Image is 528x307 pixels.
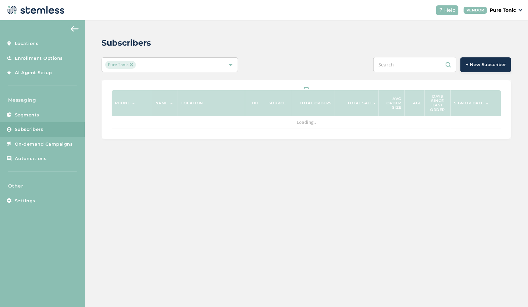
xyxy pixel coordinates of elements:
[15,112,39,118] span: Segments
[15,126,43,133] span: Subscribers
[439,8,443,12] img: icon-help-white-03924b79.svg
[15,141,73,148] span: On-demand Campaigns
[494,275,528,307] iframe: Chat Widget
[464,7,487,14] div: VENDOR
[490,7,516,14] p: Pure Tonic
[15,55,63,62] span: Enrollment Options
[71,26,79,32] img: icon-arrow-back-accent-c549486e.svg
[444,7,456,14] span: Help
[105,61,136,69] span: Pure Tonic
[102,37,151,49] h2: Subscribers
[373,57,456,72] input: Search
[519,9,523,11] img: icon_down-arrow-small-66adaf34.svg
[5,3,65,17] img: logo-dark-0685b13c.svg
[15,155,47,162] span: Automations
[15,198,35,204] span: Settings
[466,61,506,68] span: + New Subscriber
[130,63,133,66] img: icon-close-accent-8a337256.svg
[15,69,52,76] span: AI Agent Setup
[460,57,511,72] button: + New Subscriber
[15,40,39,47] span: Locations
